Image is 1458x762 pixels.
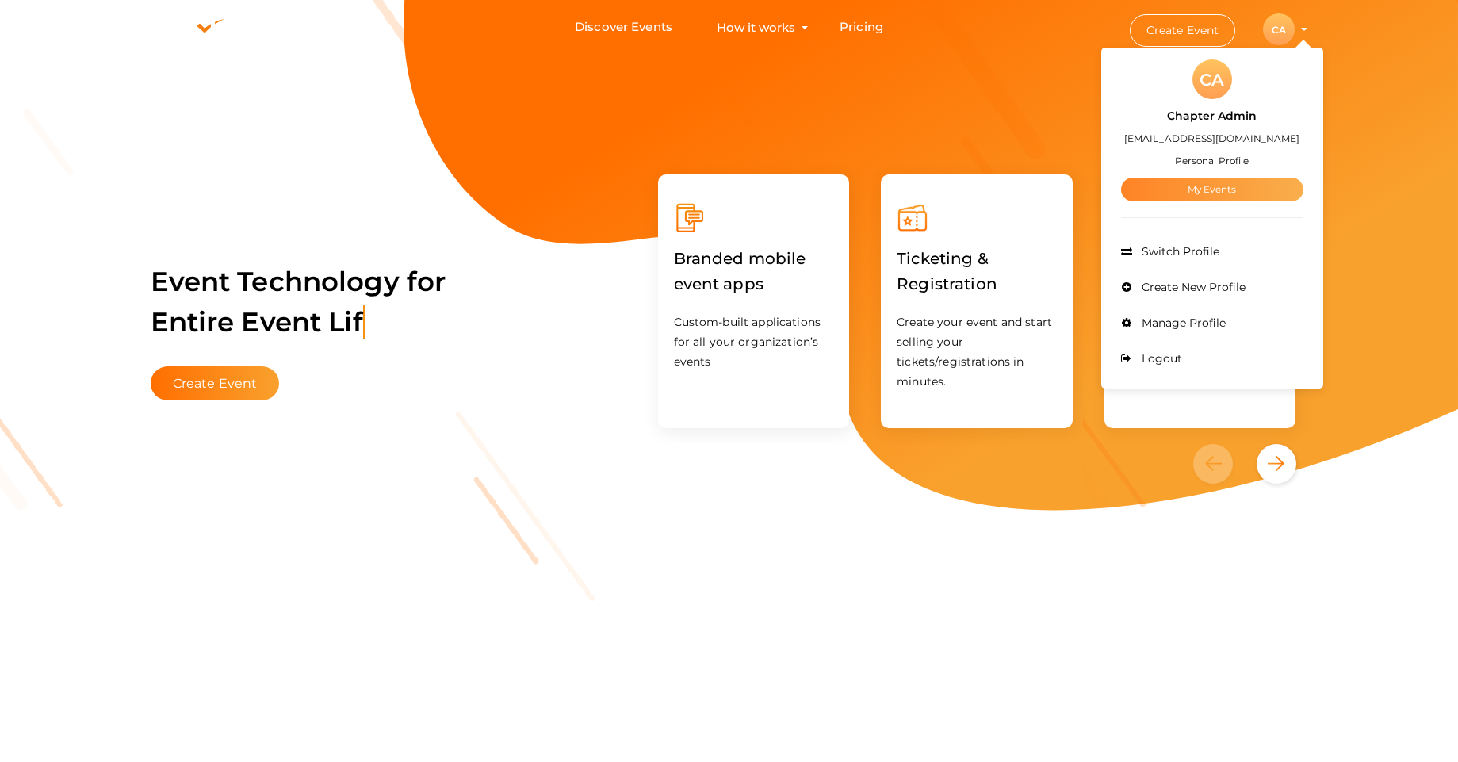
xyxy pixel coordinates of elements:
[1138,280,1246,294] span: Create New Profile
[1121,178,1303,201] a: My Events
[1175,155,1249,167] small: Personal Profile
[712,13,800,42] button: How it works
[1138,316,1226,330] span: Manage Profile
[674,278,834,293] a: Branded mobile event apps
[1263,24,1295,36] profile-pic: CA
[897,234,1057,308] label: Ticketing & Registration
[1130,14,1236,47] button: Create Event
[1138,244,1219,258] span: Switch Profile
[840,13,883,42] a: Pricing
[151,305,365,339] span: Entire Event Lif
[151,366,280,400] button: Create Event
[1263,13,1295,45] div: CA
[1138,351,1182,366] span: Logout
[151,242,446,362] label: Event Technology for
[1258,13,1299,46] button: CA
[1167,107,1257,125] label: Chapter Admin
[674,312,834,372] p: Custom-built applications for all your organization’s events
[575,13,672,42] a: Discover Events
[1192,59,1232,99] div: CA
[674,234,834,308] label: Branded mobile event apps
[897,278,1057,293] a: Ticketing & Registration
[1124,129,1299,147] label: [EMAIL_ADDRESS][DOMAIN_NAME]
[1257,444,1296,484] button: Next
[1193,444,1253,484] button: Previous
[897,312,1057,392] p: Create your event and start selling your tickets/registrations in minutes.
